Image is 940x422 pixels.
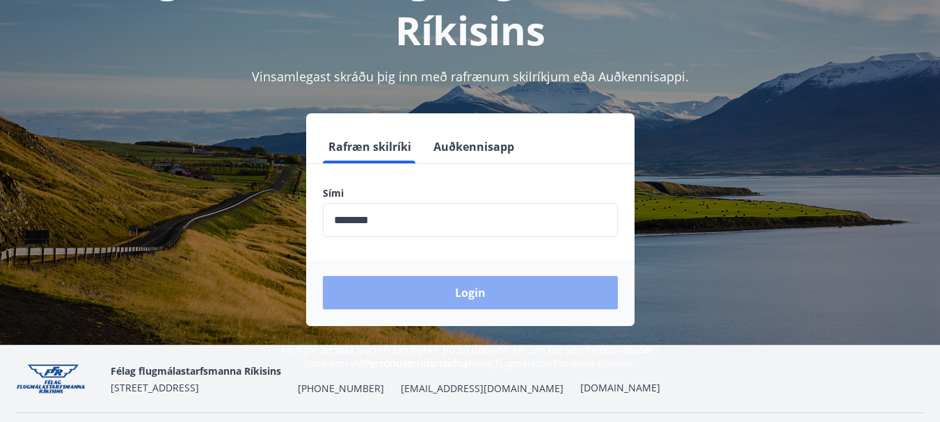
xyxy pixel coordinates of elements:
[298,382,384,396] span: [PHONE_NUMBER]
[364,357,468,370] a: Persónuverndarstefna
[401,382,564,396] span: [EMAIL_ADDRESS][DOMAIN_NAME]
[17,364,99,394] img: jpzx4QWYf4KKDRVudBx9Jb6iv5jAOT7IkiGygIXa.png
[323,276,618,309] button: Login
[323,186,618,200] label: Sími
[111,381,199,394] span: [STREET_ADDRESS]
[580,381,660,394] a: [DOMAIN_NAME]
[111,364,281,378] span: Félag flugmálastarfsmanna Ríkisins
[252,68,689,85] span: Vinsamlegast skráðu þig inn með rafrænum skilríkjum eða Auðkennisappi.
[323,130,417,163] button: Rafræn skilríki
[281,343,659,370] span: Með því að skrá þig inn samþykkir þú að upplýsingar um þig séu meðhöndlaðar í samræmi við Félag f...
[428,130,520,163] button: Auðkennisapp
